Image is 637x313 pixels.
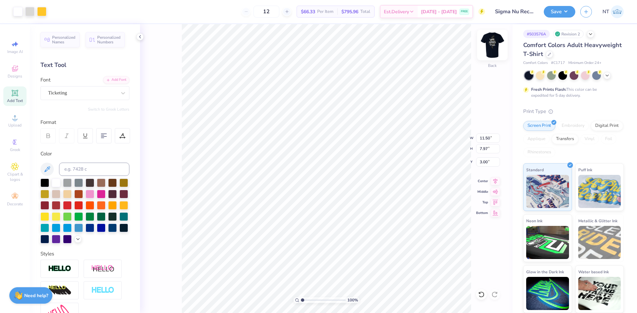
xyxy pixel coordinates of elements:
[347,297,358,303] span: 100 %
[97,35,121,44] span: Personalized Numbers
[578,277,621,310] img: Water based Ink
[301,8,315,15] span: $66.33
[40,61,129,70] div: Text Tool
[7,49,23,54] span: Image AI
[48,265,71,273] img: Stroke
[578,217,617,224] span: Metallic & Glitter Ink
[523,121,555,131] div: Screen Print
[568,60,602,66] span: Minimum Order: 24 +
[40,119,130,126] div: Format
[7,201,23,207] span: Decorate
[88,107,129,112] button: Switch to Greek Letters
[48,285,71,296] img: 3d Illusion
[601,134,616,144] div: Foil
[580,134,599,144] div: Vinyl
[40,150,129,158] div: Color
[8,123,22,128] span: Upload
[523,41,622,58] span: Comfort Colors Adult Heavyweight T-Shirt
[40,250,129,258] div: Styles
[8,74,22,79] span: Designs
[40,76,50,84] label: Font
[602,8,609,16] span: NT
[523,30,550,38] div: # 503576A
[3,172,27,182] span: Clipart & logos
[476,189,488,194] span: Middle
[360,8,370,15] span: Total
[59,163,129,176] input: e.g. 7428 c
[526,175,569,208] img: Standard
[557,121,589,131] div: Embroidery
[553,30,584,38] div: Revision 2
[544,6,575,18] button: Save
[341,8,358,15] span: $795.96
[526,268,564,275] span: Glow in the Dark Ink
[479,32,506,58] img: Back
[578,166,592,173] span: Puff Ink
[591,121,623,131] div: Digital Print
[523,147,555,157] div: Rhinestones
[476,211,488,215] span: Bottom
[552,134,578,144] div: Transfers
[476,200,488,205] span: Top
[317,8,333,15] span: Per Item
[103,76,129,84] div: Add Font
[551,60,565,66] span: # C1717
[578,175,621,208] img: Puff Ink
[91,287,114,294] img: Negative Space
[602,5,624,18] a: NT
[253,6,279,18] input: – –
[490,5,539,18] input: Untitled Design
[91,265,114,273] img: Shadow
[531,86,613,98] div: This color can be expedited for 5 day delivery.
[52,35,76,44] span: Personalized Names
[384,8,409,15] span: Est. Delivery
[578,226,621,259] img: Metallic & Glitter Ink
[10,147,20,152] span: Greek
[526,226,569,259] img: Neon Ink
[611,5,624,18] img: Nestor Talens
[24,292,48,299] strong: Need help?
[526,166,544,173] span: Standard
[7,98,23,103] span: Add Text
[523,134,550,144] div: Applique
[531,87,566,92] strong: Fresh Prints Flash:
[526,217,542,224] span: Neon Ink
[523,60,548,66] span: Comfort Colors
[526,277,569,310] img: Glow in the Dark Ink
[523,108,624,115] div: Print Type
[476,179,488,183] span: Center
[488,63,497,69] div: Back
[578,268,609,275] span: Water based Ink
[421,8,457,15] span: [DATE] - [DATE]
[461,9,468,14] span: FREE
